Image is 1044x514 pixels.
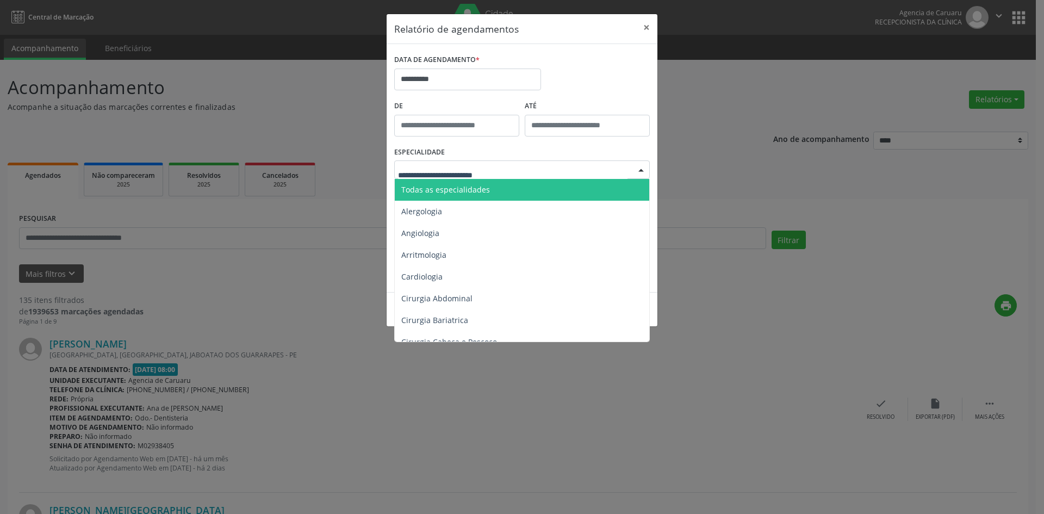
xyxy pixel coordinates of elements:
[394,144,445,161] label: ESPECIALIDADE
[525,98,650,115] label: ATÉ
[401,315,468,325] span: Cirurgia Bariatrica
[401,337,497,347] span: Cirurgia Cabeça e Pescoço
[636,14,657,41] button: Close
[401,206,442,216] span: Alergologia
[401,250,446,260] span: Arritmologia
[394,52,480,69] label: DATA DE AGENDAMENTO
[394,98,519,115] label: De
[394,22,519,36] h5: Relatório de agendamentos
[401,184,490,195] span: Todas as especialidades
[401,228,439,238] span: Angiologia
[401,271,443,282] span: Cardiologia
[401,293,473,304] span: Cirurgia Abdominal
